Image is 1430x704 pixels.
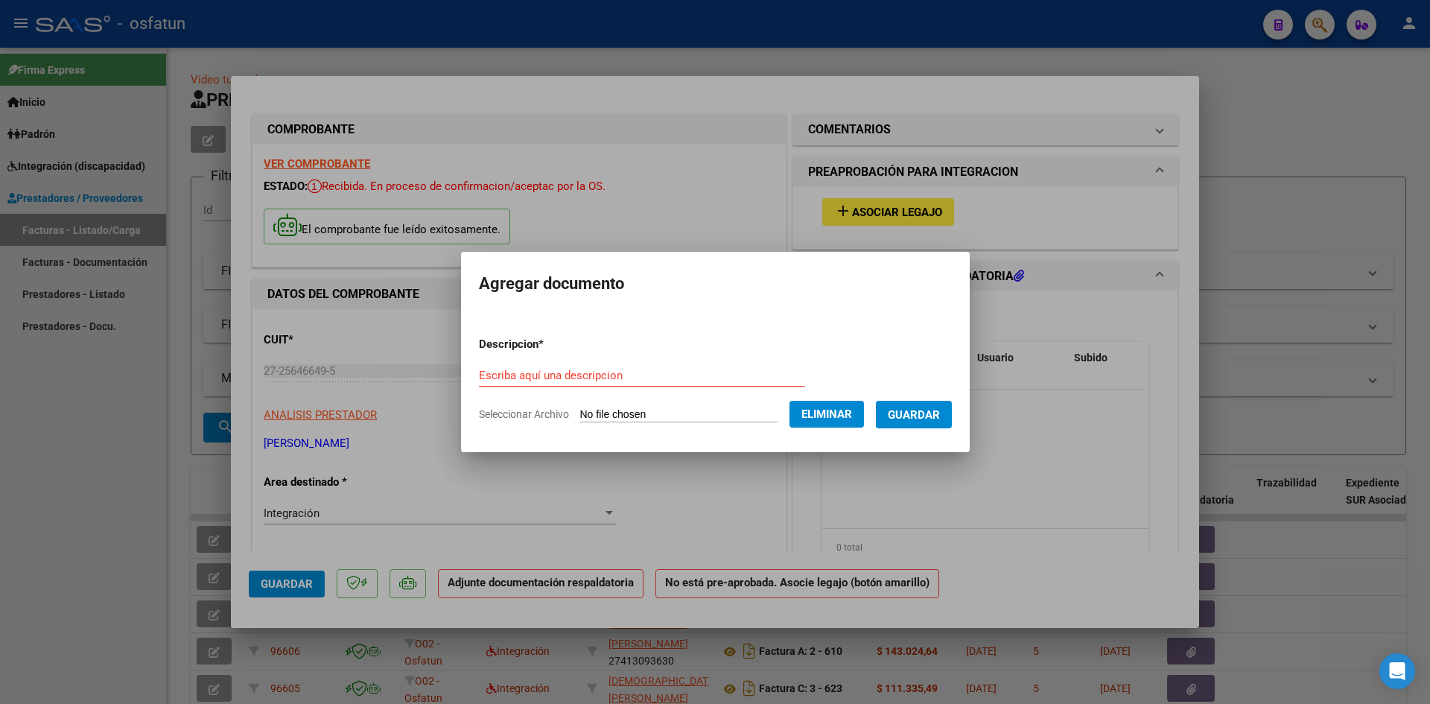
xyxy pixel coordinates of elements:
[479,336,621,353] p: Descripcion
[876,401,952,428] button: Guardar
[789,401,864,428] button: Eliminar
[1379,653,1415,689] div: Open Intercom Messenger
[801,408,852,421] span: Eliminar
[479,270,952,298] h2: Agregar documento
[888,408,940,422] span: Guardar
[479,408,569,420] span: Seleccionar Archivo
